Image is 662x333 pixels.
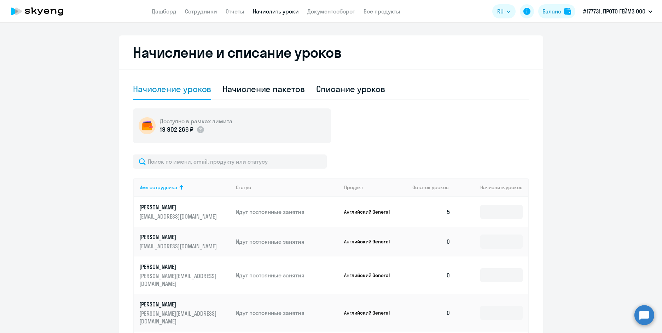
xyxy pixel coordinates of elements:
[307,8,355,15] a: Документооборот
[139,184,230,191] div: Имя сотрудника
[152,8,176,15] a: Дашборд
[133,83,211,95] div: Начисление уроков
[412,184,456,191] div: Остаток уроков
[364,8,400,15] a: Все продукты
[580,3,656,20] button: #177731, ПРОТО ГЕЙМЗ ООО
[407,256,456,294] td: 0
[236,309,338,317] p: Идут постоянные занятия
[538,4,575,18] button: Балансbalance
[139,184,177,191] div: Имя сотрудника
[344,184,407,191] div: Продукт
[412,184,449,191] span: Остаток уроков
[583,7,645,16] p: #177731, ПРОТО ГЕЙМЗ ООО
[564,8,571,15] img: balance
[139,263,219,271] p: [PERSON_NAME]
[344,184,363,191] div: Продукт
[344,272,397,278] p: Английский General
[344,209,397,215] p: Английский General
[344,310,397,316] p: Английский General
[226,8,244,15] a: Отчеты
[407,294,456,332] td: 0
[236,184,251,191] div: Статус
[139,117,156,134] img: wallet-circle.png
[160,117,232,125] h5: Доступно в рамках лимита
[236,238,338,245] p: Идут постоянные занятия
[407,227,456,256] td: 0
[456,178,528,197] th: Начислить уроков
[222,83,304,95] div: Начисление пакетов
[236,208,338,216] p: Идут постоянные занятия
[139,233,230,250] a: [PERSON_NAME][EMAIL_ADDRESS][DOMAIN_NAME]
[236,184,338,191] div: Статус
[139,310,219,325] p: [PERSON_NAME][EMAIL_ADDRESS][DOMAIN_NAME]
[139,203,230,220] a: [PERSON_NAME][EMAIL_ADDRESS][DOMAIN_NAME]
[139,263,230,288] a: [PERSON_NAME][PERSON_NAME][EMAIL_ADDRESS][DOMAIN_NAME]
[185,8,217,15] a: Сотрудники
[133,154,327,169] input: Поиск по имени, email, продукту или статусу
[344,238,397,245] p: Английский General
[139,203,219,211] p: [PERSON_NAME]
[139,272,219,288] p: [PERSON_NAME][EMAIL_ADDRESS][DOMAIN_NAME]
[139,300,230,325] a: [PERSON_NAME][PERSON_NAME][EMAIL_ADDRESS][DOMAIN_NAME]
[542,7,561,16] div: Баланс
[139,300,219,308] p: [PERSON_NAME]
[133,44,529,61] h2: Начисление и списание уроков
[316,83,385,95] div: Списание уроков
[160,125,193,134] p: 19 902 266 ₽
[139,233,219,241] p: [PERSON_NAME]
[407,197,456,227] td: 5
[139,213,219,220] p: [EMAIL_ADDRESS][DOMAIN_NAME]
[492,4,516,18] button: RU
[139,242,219,250] p: [EMAIL_ADDRESS][DOMAIN_NAME]
[236,271,338,279] p: Идут постоянные занятия
[497,7,504,16] span: RU
[253,8,299,15] a: Начислить уроки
